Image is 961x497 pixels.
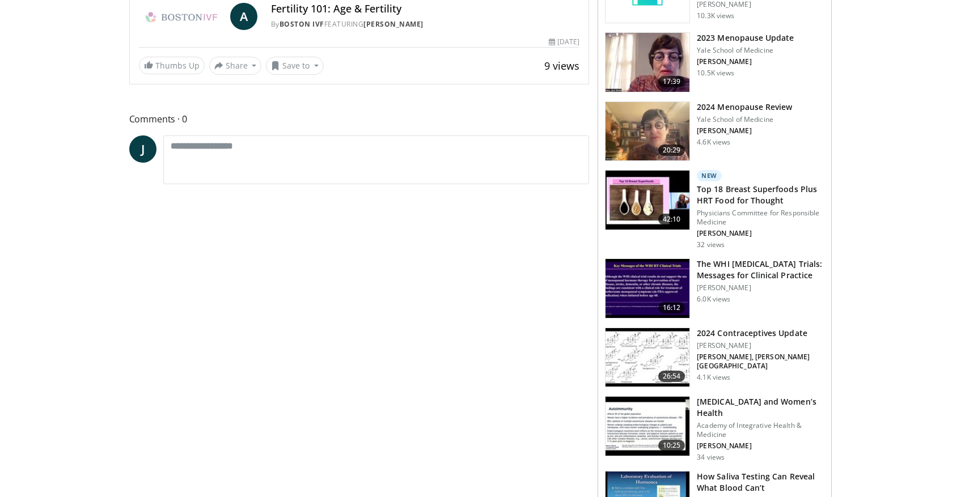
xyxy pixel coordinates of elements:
img: 3ab16177-7160-4972-8450-2c1e26834691.150x105_q85_crop-smart_upscale.jpg [606,171,689,230]
a: A [230,3,257,30]
p: [PERSON_NAME] [697,126,792,135]
p: 34 views [697,453,725,462]
h3: Top 18 Breast Superfoods Plus HRT Food for Thought [697,184,824,206]
p: [PERSON_NAME] [697,341,824,350]
span: 26:54 [658,371,685,382]
a: J [129,135,156,163]
p: Physicians Committee for Responsible Medicine [697,209,824,227]
span: 20:29 [658,145,685,156]
p: [PERSON_NAME] [697,229,824,238]
img: c83af1b5-04aa-475a-af0c-2ceb27fa279b.150x105_q85_crop-smart_upscale.jpg [606,397,689,456]
a: 16:12 The WHI [MEDICAL_DATA] Trials: Messages for Clinical Practice [PERSON_NAME] 6.0K views [605,258,824,318]
p: [PERSON_NAME], [PERSON_NAME][GEOGRAPHIC_DATA] [697,352,824,371]
div: [DATE] [549,37,579,47]
a: Thumbs Up [139,57,205,74]
h3: 2023 Menopause Update [697,32,794,44]
h3: The WHI [MEDICAL_DATA] Trials: Messages for Clinical Practice [697,258,824,281]
span: 16:12 [658,302,685,313]
span: 10:25 [658,440,685,451]
h4: Fertility 101: Age & Fertility [271,3,579,15]
img: 1b7e2ecf-010f-4a61-8cdc-5c411c26c8d3.150x105_q85_crop-smart_upscale.jpg [606,33,689,92]
a: 26:54 2024 Contraceptives Update [PERSON_NAME] [PERSON_NAME], [PERSON_NAME][GEOGRAPHIC_DATA] 4.1K... [605,328,824,388]
p: 4.6K views [697,138,730,147]
button: Save to [266,57,324,75]
span: Comments 0 [129,112,590,126]
a: 17:39 2023 Menopause Update Yale School of Medicine [PERSON_NAME] 10.5K views [605,32,824,92]
p: 4.1K views [697,373,730,382]
p: Yale School of Medicine [697,46,794,55]
h3: How Saliva Testing Can Reveal What Blood Can’t [697,471,824,494]
p: 10.3K views [697,11,734,20]
h3: [MEDICAL_DATA] and Women’s Health [697,396,824,419]
button: Share [209,57,262,75]
p: 32 views [697,240,725,249]
img: 9de4b1b8-bdfa-4d03-8ca5-60c37705ef28.150x105_q85_crop-smart_upscale.jpg [606,328,689,387]
img: Boston IVF [139,3,226,30]
p: 6.0K views [697,295,730,304]
p: Yale School of Medicine [697,115,792,124]
p: [PERSON_NAME] [697,57,794,66]
span: 9 views [544,59,579,73]
span: 42:10 [658,214,685,225]
p: Academy of Integrative Health & Medicine [697,421,824,439]
a: Boston IVF [280,19,324,29]
h3: 2024 Contraceptives Update [697,328,824,339]
a: 10:25 [MEDICAL_DATA] and Women’s Health Academy of Integrative Health & Medicine [PERSON_NAME] 34... [605,396,824,462]
p: [PERSON_NAME] [697,441,824,451]
img: 692f135d-47bd-4f7e-b54d-786d036e68d3.150x105_q85_crop-smart_upscale.jpg [606,102,689,161]
p: New [697,170,722,181]
h3: 2024 Menopause Review [697,101,792,113]
p: 10.5K views [697,69,734,78]
span: 17:39 [658,76,685,87]
img: 532cbc20-ffc3-4bbe-9091-e962fdb15cb8.150x105_q85_crop-smart_upscale.jpg [606,259,689,318]
a: 42:10 New Top 18 Breast Superfoods Plus HRT Food for Thought Physicians Committee for Responsible... [605,170,824,249]
a: [PERSON_NAME] [363,19,424,29]
div: By FEATURING [271,19,579,29]
p: [PERSON_NAME] [697,283,824,292]
a: 20:29 2024 Menopause Review Yale School of Medicine [PERSON_NAME] 4.6K views [605,101,824,162]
